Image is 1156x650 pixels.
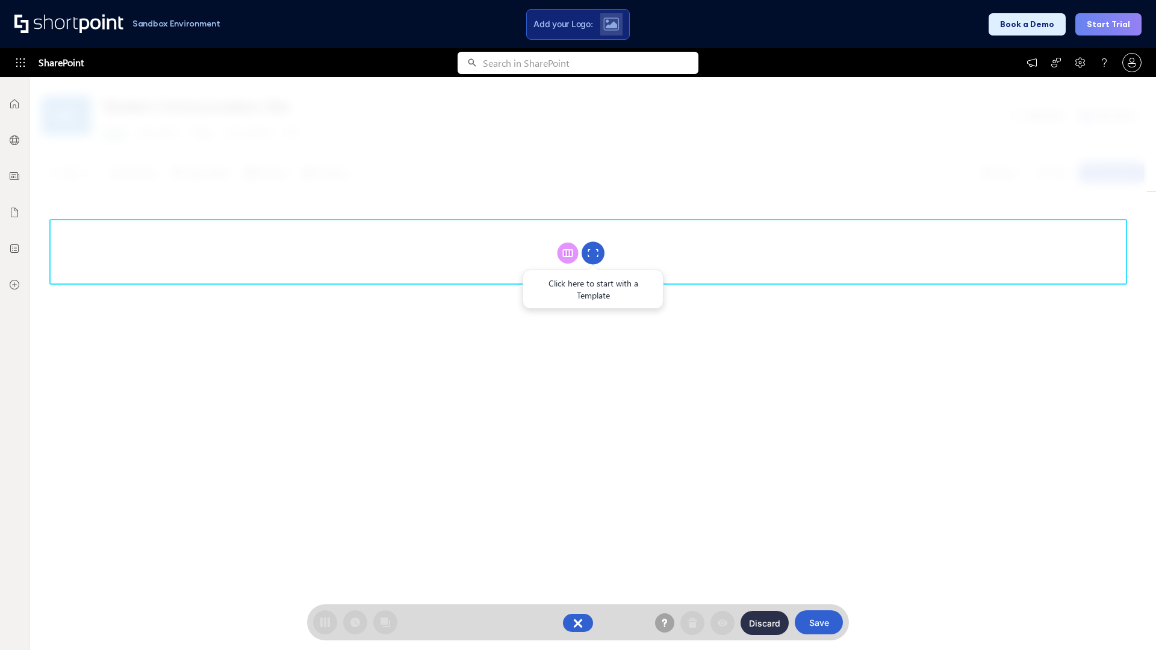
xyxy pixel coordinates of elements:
[741,611,789,635] button: Discard
[39,48,84,77] span: SharePoint
[603,17,619,31] img: Upload logo
[989,13,1066,36] button: Book a Demo
[533,19,592,29] span: Add your Logo:
[132,20,220,27] h1: Sandbox Environment
[1096,592,1156,650] iframe: Chat Widget
[1075,13,1142,36] button: Start Trial
[483,52,698,74] input: Search in SharePoint
[795,610,843,634] button: Save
